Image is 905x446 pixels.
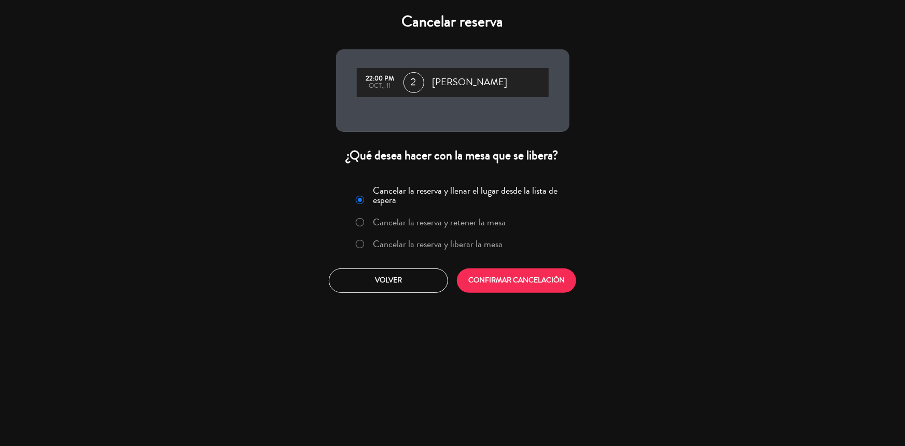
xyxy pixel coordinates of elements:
button: Volver [329,268,448,293]
span: [PERSON_NAME] [433,75,508,90]
button: CONFIRMAR CANCELACIÓN [457,268,576,293]
h4: Cancelar reserva [336,12,569,31]
label: Cancelar la reserva y liberar la mesa [373,239,503,249]
label: Cancelar la reserva y retener la mesa [373,218,506,227]
div: oct., 11 [362,83,398,90]
div: ¿Qué desea hacer con la mesa que se libera? [336,147,569,164]
label: Cancelar la reserva y llenar el lugar desde la lista de espera [373,186,563,205]
div: 22:00 PM [362,75,398,83]
span: 2 [403,72,424,93]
